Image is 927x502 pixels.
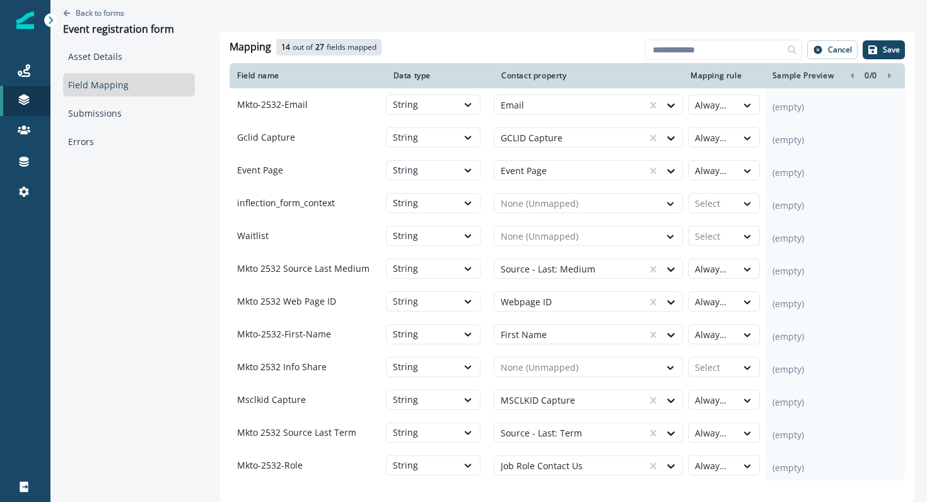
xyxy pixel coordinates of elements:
[230,225,386,247] p: Waitlist
[230,388,386,411] p: Msclkid Capture
[63,8,124,18] button: Go back
[63,130,195,153] a: Errors
[772,199,897,212] p: (empty)
[315,42,324,53] p: 27
[772,363,897,376] p: (empty)
[230,192,386,214] p: inflection_form_context
[865,71,877,81] p: 0 / 0
[772,330,897,343] p: (empty)
[772,134,897,146] p: (empty)
[844,68,860,83] button: left-icon
[772,298,897,310] p: (empty)
[16,11,34,29] img: Inflection
[230,159,386,182] p: Event Page
[63,23,174,37] div: Event registration form
[772,71,834,81] p: Sample Preview
[393,459,451,472] div: String
[772,429,897,441] p: (empty)
[76,8,124,18] p: Back to forms
[393,131,451,144] div: String
[772,232,897,245] p: (empty)
[393,98,451,111] div: String
[882,68,897,83] button: Right-forward-icon
[230,41,271,53] h2: Mapping
[327,42,376,53] p: fields mapped
[393,262,451,275] div: String
[230,126,386,149] p: Gclid Capture
[772,166,897,179] p: (empty)
[393,230,451,242] div: String
[230,93,386,116] p: Mkto-2532-Email
[393,295,451,308] div: String
[230,257,386,280] p: Mkto 2532 Source Last Medium
[293,42,313,53] p: out of
[230,421,386,444] p: Mkto 2532 Source Last Term
[394,71,486,81] div: Data type
[230,356,386,378] p: Mkto 2532 Info Share
[828,45,852,54] p: Cancel
[63,73,195,96] a: Field Mapping
[63,102,195,125] a: Submissions
[393,394,451,406] div: String
[772,101,897,114] p: (empty)
[883,45,900,54] p: Save
[237,71,378,81] div: Field name
[230,323,386,346] p: Mkto-2532-First-Name
[230,454,386,477] p: Mkto-2532-Role
[772,265,897,277] p: (empty)
[281,42,290,53] p: 14
[63,45,195,68] a: Asset Details
[691,71,757,81] div: Mapping rule
[393,361,451,373] div: String
[393,164,451,177] div: String
[230,290,386,313] p: Mkto 2532 Web Page ID
[393,328,451,341] div: String
[772,396,897,409] p: (empty)
[807,40,858,59] button: Cancel
[393,426,451,439] div: String
[772,462,897,474] p: (empty)
[863,40,905,59] button: Save
[393,197,451,209] div: String
[501,71,567,81] p: Contact property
